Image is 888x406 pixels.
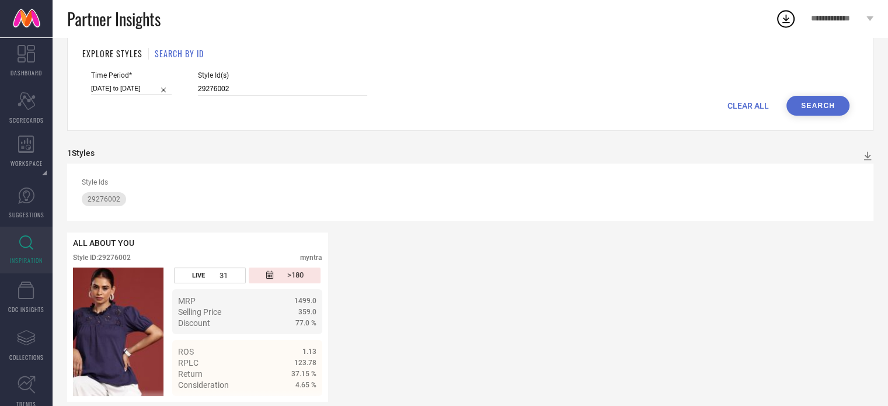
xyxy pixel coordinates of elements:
span: 77.0 % [295,319,316,327]
span: 31 [220,271,228,280]
span: 29276002 [88,195,120,203]
div: Style Ids [82,178,859,186]
div: Style ID: 29276002 [73,254,131,262]
span: 1.13 [302,348,316,356]
span: RPLC [178,358,199,367]
span: ROS [178,347,194,356]
span: 1499.0 [294,297,316,305]
span: DASHBOARD [11,68,42,77]
div: Number of days the style has been live on the platform [174,268,246,283]
span: Style Id(s) [198,71,367,79]
span: COLLECTIONS [9,353,44,362]
span: Discount [178,318,210,328]
div: myntra [300,254,322,262]
button: Search [786,96,849,116]
span: 4.65 % [295,381,316,389]
span: 37.15 % [291,370,316,378]
h1: EXPLORE STYLES [82,47,142,60]
span: Return [178,369,203,379]
div: Open download list [775,8,796,29]
input: Select time period [91,82,172,95]
span: >180 [287,270,304,280]
span: ALL ABOUT YOU [73,238,134,248]
span: 359.0 [298,308,316,316]
input: Enter comma separated style ids e.g. 12345, 67890 [198,82,367,96]
span: SCORECARDS [9,116,44,124]
span: WORKSPACE [11,159,43,168]
div: Click to view image [73,268,163,396]
span: Consideration [178,380,229,390]
img: Style preview image [73,268,163,396]
h1: SEARCH BY ID [155,47,204,60]
div: Number of days since the style was first listed on the platform [249,268,321,283]
span: CLEAR ALL [727,101,769,110]
span: INSPIRATION [10,256,43,265]
span: 123.78 [294,359,316,367]
span: SUGGESTIONS [9,210,44,219]
span: Time Period* [91,71,172,79]
span: LIVE [192,272,205,279]
span: Partner Insights [67,7,161,31]
div: 1 Styles [67,148,95,158]
span: Selling Price [178,307,221,317]
span: MRP [178,296,196,306]
span: CDC INSIGHTS [8,305,44,314]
